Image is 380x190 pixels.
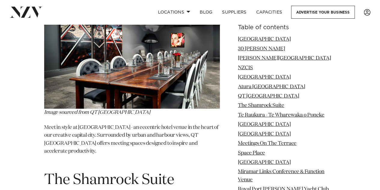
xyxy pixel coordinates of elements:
a: [GEOGRAPHIC_DATA] [238,37,291,42]
a: [GEOGRAPHIC_DATA] [238,160,291,165]
a: Miramar Links Conference & Function Venue [238,169,324,182]
a: Locations [153,6,195,19]
a: [GEOGRAPHIC_DATA] [238,75,291,80]
a: SUPPLIERS [217,6,251,19]
em: Image sourced from QT [GEOGRAPHIC_DATA] [44,110,150,115]
a: Space Place [238,150,265,155]
a: BLOG [195,6,217,19]
a: Atura [GEOGRAPHIC_DATA] [238,84,305,89]
h6: Table of contents [238,24,336,31]
a: [GEOGRAPHIC_DATA] [238,122,291,127]
a: [GEOGRAPHIC_DATA] [238,131,291,136]
a: Meetings On The Terrace [238,141,296,146]
p: Meet in style at [GEOGRAPHIC_DATA] - an eccentric hotel venue in the heart of our creative capita... [44,124,220,164]
a: The Shamrock Suite [238,103,284,108]
a: 30 [PERSON_NAME] [238,46,285,51]
a: NZCIS [238,65,253,70]
a: QT [GEOGRAPHIC_DATA] [238,94,299,99]
img: nzv-logo.png [10,7,42,17]
a: Advertise your business [291,6,355,19]
h1: The Shamrock Suite [44,171,220,190]
a: [PERSON_NAME][GEOGRAPHIC_DATA] [238,56,331,61]
a: Te Raukura - Te Wharewaka o Poneke [238,113,324,118]
a: Capacities [251,6,287,19]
